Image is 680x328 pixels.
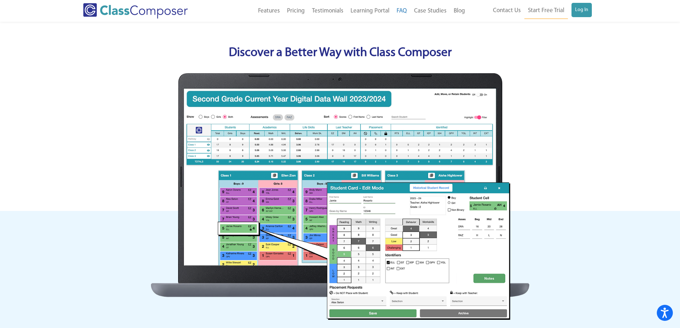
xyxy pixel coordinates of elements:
a: Start Free Trial [524,3,568,19]
img: Class Composer [83,3,188,19]
nav: Header Menu [217,3,469,19]
a: FAQ [393,3,410,19]
a: Pricing [283,3,308,19]
p: Discover a Better Way with Class Composer [151,44,529,62]
a: Learning Portal [347,3,393,19]
nav: Header Menu [469,3,592,19]
a: Features [255,3,283,19]
a: Blog [450,3,469,19]
a: Contact Us [489,3,524,19]
a: Log In [571,3,592,17]
a: Case Studies [410,3,450,19]
img: monitor trans 3 [151,73,529,320]
a: Testimonials [308,3,347,19]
